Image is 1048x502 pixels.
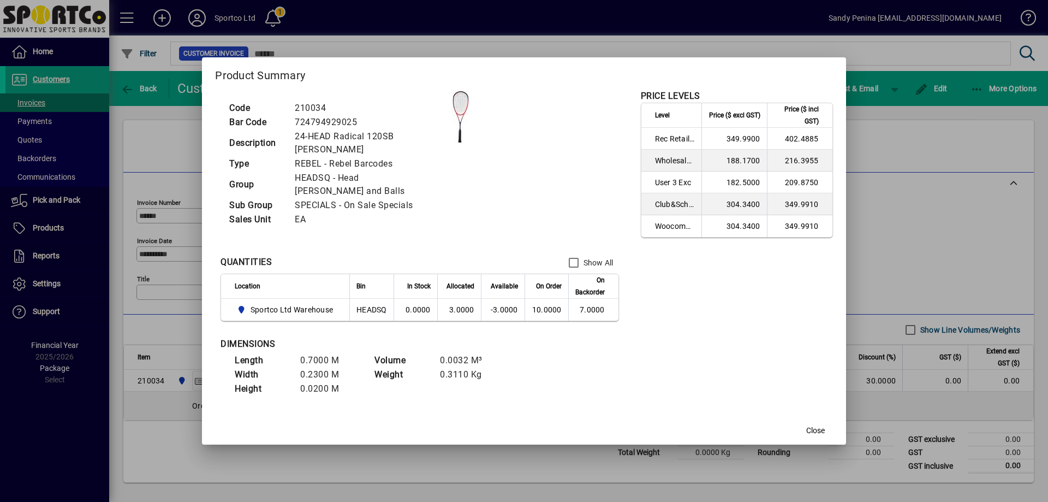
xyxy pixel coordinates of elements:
td: Weight [369,368,434,382]
span: Sportco Ltd Warehouse [235,303,337,316]
span: User 3 Exc [655,177,695,188]
td: 0.0032 M³ [434,353,500,368]
div: QUANTITIES [221,256,272,269]
span: On Order [536,280,562,292]
span: Woocommerce Retail [655,221,695,232]
div: PRICE LEVELS [641,90,700,103]
td: 0.7000 M [295,353,360,368]
td: Description [224,129,289,157]
span: Bin [356,280,366,292]
td: REBEL - Rebel Barcodes [289,157,433,171]
td: HEADSQ [349,299,394,321]
td: 0.0200 M [295,382,360,396]
span: 10.0000 [532,305,562,314]
td: 349.9900 [701,128,767,150]
td: EA [289,212,433,227]
span: On Backorder [575,274,605,298]
button: Close [798,421,833,440]
td: -3.0000 [481,299,525,321]
td: Sub Group [224,198,289,212]
td: Type [224,157,289,171]
td: 182.5000 [701,172,767,193]
td: Length [229,353,295,368]
td: 349.9910 [767,215,832,237]
td: 216.3955 [767,150,832,172]
span: Location [235,280,260,292]
span: Available [491,280,518,292]
span: Level [655,109,670,121]
td: 304.3400 [701,215,767,237]
span: Club&School Exc [655,199,695,210]
td: 304.3400 [701,193,767,215]
td: Bar Code [224,115,289,129]
span: Wholesale Exc [655,155,695,166]
td: 209.8750 [767,172,832,193]
span: Close [806,425,825,436]
span: Sportco Ltd Warehouse [251,304,333,315]
span: Price ($ incl GST) [774,103,819,127]
span: Allocated [446,280,474,292]
td: 0.3110 Kg [434,368,500,382]
td: HEADSQ - Head [PERSON_NAME] and Balls [289,171,433,198]
td: 188.1700 [701,150,767,172]
td: 7.0000 [568,299,618,321]
td: 210034 [289,101,433,115]
label: Show All [581,257,614,268]
td: Group [224,171,289,198]
td: 349.9910 [767,193,832,215]
span: Price ($ excl GST) [709,109,760,121]
td: Code [224,101,289,115]
span: Rec Retail Inc [655,133,695,144]
td: Height [229,382,295,396]
td: SPECIALS - On Sale Specials [289,198,433,212]
div: DIMENSIONS [221,338,493,351]
td: 3.0000 [437,299,481,321]
td: Sales Unit [224,212,289,227]
td: Width [229,368,295,382]
td: 402.4885 [767,128,832,150]
span: In Stock [407,280,431,292]
td: 0.0000 [394,299,437,321]
td: 0.2300 M [295,368,360,382]
td: 24-HEAD Radical 120SB [PERSON_NAME] [289,129,433,157]
td: 724794929025 [289,115,433,129]
h2: Product Summary [202,57,845,89]
td: Volume [369,353,434,368]
img: contain [433,90,488,144]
